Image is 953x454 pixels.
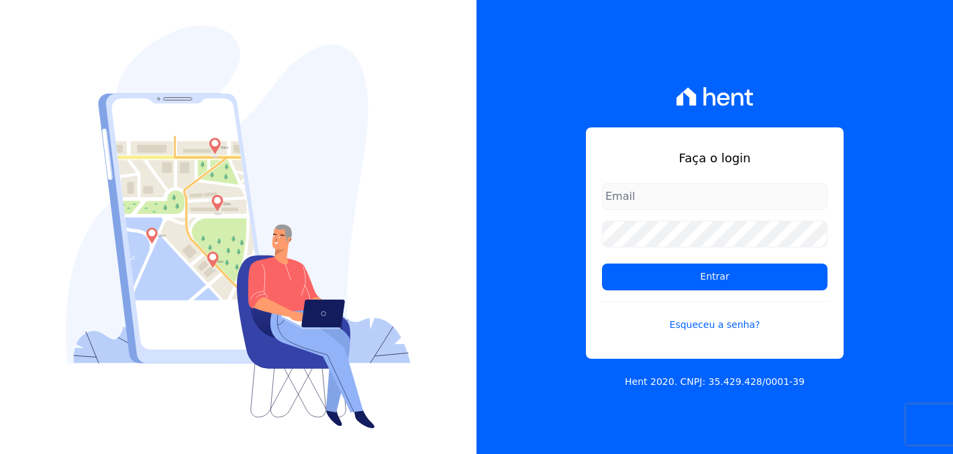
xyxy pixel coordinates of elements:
p: Hent 2020. CNPJ: 35.429.428/0001-39 [625,375,805,389]
input: Email [602,183,827,210]
input: Entrar [602,264,827,290]
img: Login [66,25,411,429]
h1: Faça o login [602,149,827,167]
a: Esqueceu a senha? [602,301,827,332]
